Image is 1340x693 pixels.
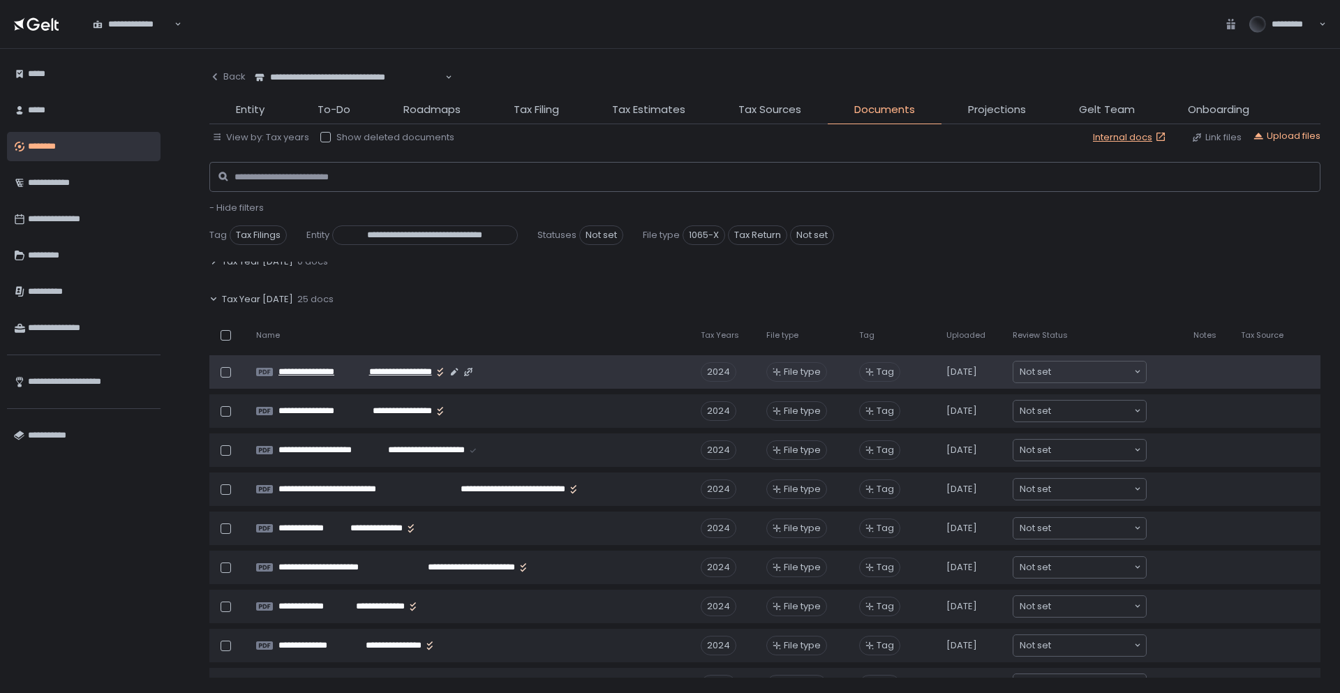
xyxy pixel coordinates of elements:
input: Search for option [172,17,173,31]
button: View by: Tax years [212,131,309,144]
input: Search for option [1051,404,1133,418]
div: Back [209,70,246,83]
span: File type [643,229,680,241]
span: [DATE] [946,366,977,378]
div: 2024 [701,558,736,577]
span: Tax Filings [230,225,287,245]
span: Tax Filing [514,102,559,118]
span: Tag [877,639,894,652]
div: Search for option [1013,596,1146,617]
span: Not set [1020,560,1051,574]
button: Link files [1191,131,1242,144]
div: 2024 [701,519,736,538]
span: Tag [859,330,874,341]
div: Search for option [84,10,181,39]
a: Internal docs [1093,131,1169,144]
div: 2024 [701,597,736,616]
span: File type [784,366,821,378]
span: Tax Year [DATE] [222,293,293,306]
span: Not set [790,225,834,245]
div: Search for option [1013,557,1146,578]
span: Tag [877,522,894,535]
span: Tag [209,229,227,241]
input: Search for option [1051,521,1133,535]
span: File type [784,600,821,613]
span: Not set [1020,599,1051,613]
span: Tax Sources [738,102,801,118]
div: 2024 [701,401,736,421]
span: 1065-X [683,225,725,245]
span: Review Status [1013,330,1068,341]
div: Search for option [246,63,452,92]
div: 2024 [701,362,736,382]
span: Tag [877,483,894,495]
span: File type [784,561,821,574]
span: Projections [968,102,1026,118]
span: Tag [877,366,894,378]
span: Not set [1020,521,1051,535]
span: Tag [877,444,894,456]
span: Not set [1020,365,1051,379]
span: Not set [1020,443,1051,457]
button: Upload files [1253,130,1320,142]
span: [DATE] [946,483,977,495]
span: Tax Source [1241,330,1283,341]
span: Tag [877,405,894,417]
input: Search for option [443,70,444,84]
span: [DATE] [946,561,977,574]
span: Tag [877,561,894,574]
span: File type [784,639,821,652]
span: Entity [236,102,265,118]
span: Tag [877,600,894,613]
span: [DATE] [946,405,977,417]
span: Not set [1020,639,1051,653]
span: Notes [1193,330,1216,341]
div: Search for option [1013,635,1146,656]
span: Onboarding [1188,102,1249,118]
div: 2024 [701,479,736,499]
input: Search for option [1051,639,1133,653]
input: Search for option [1051,365,1133,379]
span: Tax Year [DATE] [222,255,293,268]
div: 2024 [701,636,736,655]
div: Search for option [1013,440,1146,461]
span: Name [256,330,280,341]
span: Entity [306,229,329,241]
div: Search for option [1013,362,1146,382]
span: File type [766,330,798,341]
span: [DATE] [946,600,977,613]
div: Search for option [1013,479,1146,500]
span: Gelt Team [1079,102,1135,118]
input: Search for option [1051,443,1133,457]
div: Search for option [1013,401,1146,422]
span: 0 docs [297,255,328,268]
span: Statuses [537,229,576,241]
span: File type [784,483,821,495]
span: [DATE] [946,444,977,456]
span: Documents [854,102,915,118]
span: File type [784,444,821,456]
input: Search for option [1051,482,1133,496]
span: Uploaded [946,330,985,341]
span: To-Do [318,102,350,118]
span: 25 docs [297,293,334,306]
span: Tax Return [728,225,787,245]
button: Back [209,63,246,91]
div: 2024 [701,440,736,460]
span: File type [784,522,821,535]
span: Not set [1020,482,1051,496]
span: [DATE] [946,522,977,535]
span: - Hide filters [209,201,264,214]
span: Roadmaps [403,102,461,118]
div: Search for option [1013,518,1146,539]
span: Tax Years [701,330,739,341]
span: File type [784,405,821,417]
span: Tax Estimates [612,102,685,118]
span: [DATE] [946,639,977,652]
span: Not set [579,225,623,245]
input: Search for option [1051,560,1133,574]
button: - Hide filters [209,202,264,214]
